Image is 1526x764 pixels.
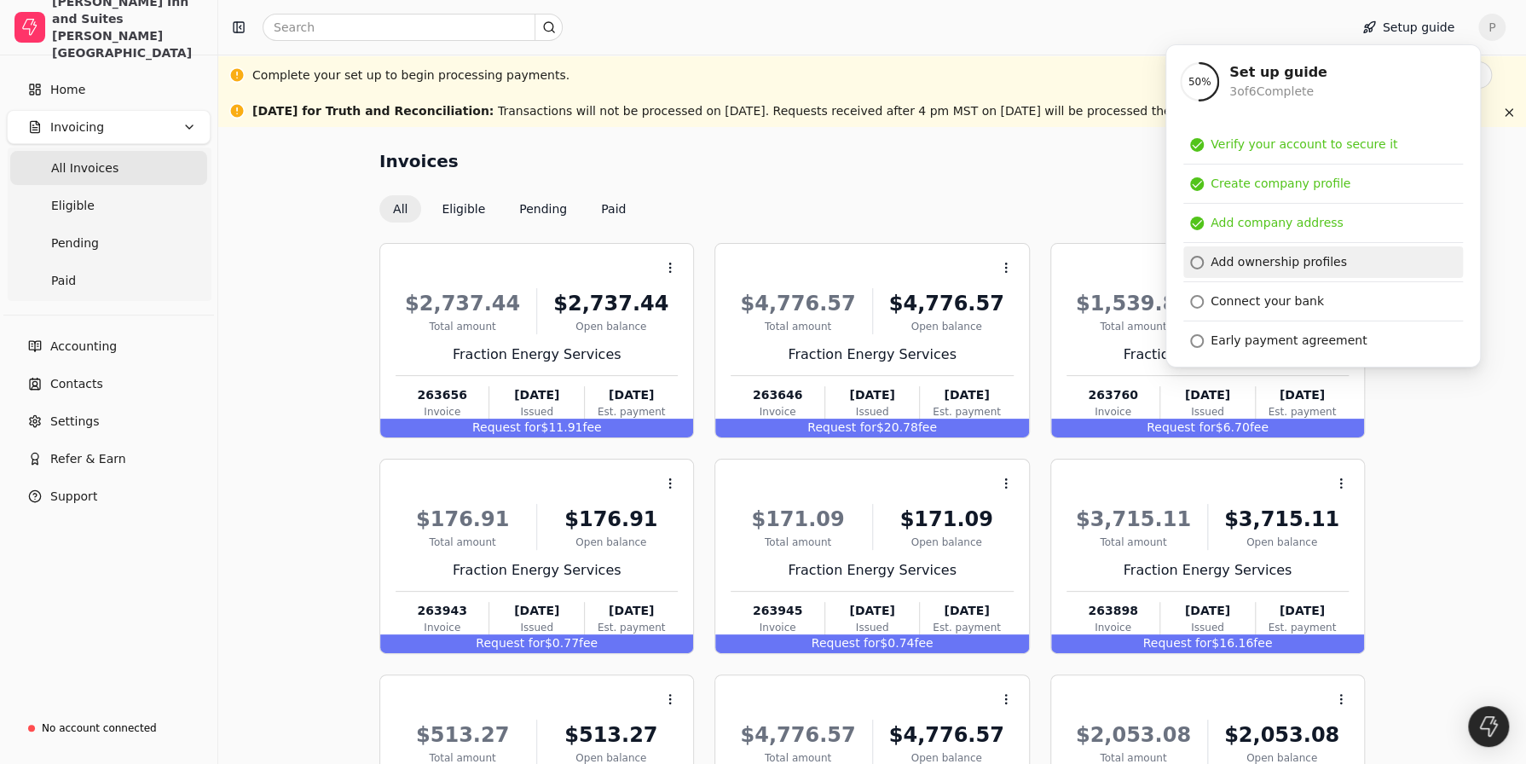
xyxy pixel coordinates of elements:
h2: Invoices [379,148,459,175]
div: $513.27 [544,720,678,750]
a: Eligible [10,188,207,223]
div: $4,776.57 [731,288,864,319]
div: Issued [825,404,919,420]
div: Fraction Energy Services [396,560,678,581]
span: fee [579,636,598,650]
span: Request for [476,636,545,650]
div: Total amount [731,319,864,334]
div: Add company address [1211,214,1344,232]
div: Open balance [880,319,1014,334]
div: Open balance [544,535,678,550]
div: $2,737.44 [396,288,529,319]
div: [DATE] [920,386,1013,404]
div: Connect your bank [1211,292,1324,310]
div: Issued [489,620,583,635]
div: [DATE] [489,602,583,620]
div: Complete your set up to begin processing payments. [252,67,569,84]
span: fee [914,636,933,650]
div: $11.91 [380,419,693,437]
button: All [379,195,421,223]
div: [DATE] [825,602,919,620]
div: [DATE] [825,386,919,404]
div: 263943 [396,602,488,620]
div: Open Intercom Messenger [1468,706,1509,747]
span: Support [50,488,97,506]
span: Settings [50,413,99,431]
button: Pending [506,195,581,223]
div: Est. payment [1256,404,1349,420]
div: Issued [1160,404,1254,420]
span: Pending [51,234,99,252]
span: [DATE] for Truth and Reconciliation : [252,104,494,118]
div: 263945 [731,602,824,620]
span: Paid [51,272,76,290]
div: Invoice [731,620,824,635]
div: $0.77 [380,634,693,653]
div: 263646 [731,386,824,404]
button: P [1478,14,1506,41]
a: Accounting [7,329,211,363]
div: No account connected [42,721,157,736]
div: Total amount [396,535,529,550]
a: No account connected [7,713,211,744]
span: fee [918,420,937,434]
div: Open balance [544,319,678,334]
span: Request for [1142,636,1211,650]
span: Request for [807,420,876,434]
button: Eligible [428,195,499,223]
div: Add ownership profiles [1211,253,1347,271]
span: Request for [1147,420,1216,434]
div: [DATE] [1160,386,1254,404]
div: 263656 [396,386,488,404]
div: [DATE] [1256,386,1349,404]
a: Pending [10,226,207,260]
div: [DATE] [920,602,1013,620]
div: $6.70 [1051,419,1364,437]
span: Request for [812,636,881,650]
div: Fraction Energy Services [731,344,1013,365]
div: $513.27 [396,720,529,750]
button: Invoicing [7,110,211,144]
div: Fraction Energy Services [731,560,1013,581]
div: Invoice [1066,404,1159,420]
div: $176.91 [544,504,678,535]
div: $0.74 [715,634,1028,653]
div: Est. payment [585,404,678,420]
div: $4,776.57 [880,720,1014,750]
div: $171.09 [731,504,864,535]
div: [DATE] [489,386,583,404]
div: Issued [825,620,919,635]
a: Home [7,72,211,107]
span: 50 % [1188,74,1211,90]
span: Contacts [50,375,103,393]
div: 3 of 6 Complete [1229,83,1327,101]
span: Accounting [50,338,117,356]
a: Paid [10,263,207,298]
div: $4,776.57 [880,288,1014,319]
div: $2,737.44 [544,288,678,319]
div: Open balance [1215,535,1349,550]
a: Contacts [7,367,211,401]
div: $20.78 [715,419,1028,437]
div: $3,715.11 [1215,504,1349,535]
span: All Invoices [51,159,118,177]
button: Support [7,479,211,513]
div: 263760 [1066,386,1159,404]
span: fee [582,420,601,434]
span: Invoicing [50,119,104,136]
span: Refer & Earn [50,450,126,468]
div: $16.16 [1051,634,1364,653]
div: Open balance [880,535,1014,550]
div: [DATE] [1160,602,1254,620]
div: Fraction Energy Services [1066,560,1349,581]
a: All Invoices [10,151,207,185]
div: [DATE] [585,386,678,404]
div: Est. payment [920,404,1013,420]
div: Total amount [1066,319,1200,334]
div: Verify your account to secure it [1211,136,1397,153]
div: Invoice [396,404,488,420]
button: Refer & Earn [7,442,211,476]
div: Est. payment [1256,620,1349,635]
div: $4,776.57 [731,720,864,750]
